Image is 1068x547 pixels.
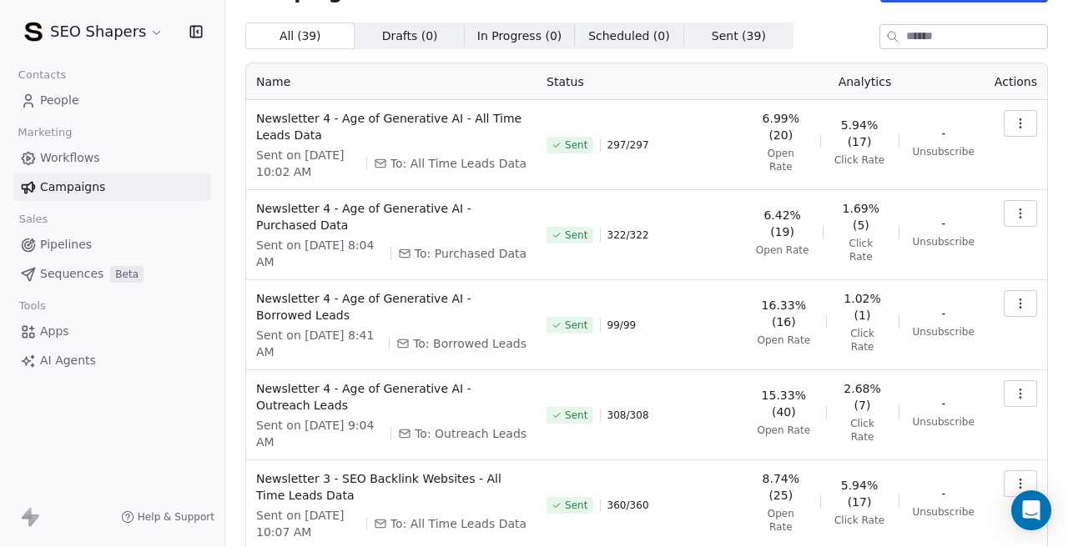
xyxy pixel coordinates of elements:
span: Click Rate [839,327,884,354]
a: AI Agents [13,347,211,374]
button: SEO Shapers [20,18,167,46]
span: Marketing [11,120,79,145]
a: Apps [13,318,211,345]
span: Workflows [40,149,100,167]
span: Sent on [DATE] 8:04 AM [256,237,384,270]
span: 1.69% (5) [837,200,885,233]
span: Pipelines [40,236,92,253]
span: Open Rate [757,334,810,347]
span: People [40,92,79,109]
span: Sent on [DATE] 10:02 AM [256,147,360,180]
span: Newsletter 4 - Age of Generative AI - Outreach Leads [256,380,526,414]
span: - [941,305,945,322]
a: SequencesBeta [13,260,211,288]
span: To: Outreach Leads [415,425,526,442]
span: Click Rate [839,417,884,444]
span: Sent on [DATE] 10:07 AM [256,507,360,540]
span: Newsletter 4 - Age of Generative AI - All Time Leads Data [256,110,526,143]
span: Unsubscribe [913,415,975,429]
span: Newsletter 4 - Age of Generative AI - Borrowed Leads [256,290,526,324]
div: Open Intercom Messenger [1011,490,1051,530]
th: Name [246,63,537,100]
span: 99 / 99 [607,319,637,332]
span: Sales [12,207,55,232]
span: Open Rate [755,507,806,534]
th: Actions [985,63,1047,100]
span: 297 / 297 [607,138,649,152]
span: - [941,395,945,412]
span: Click Rate [837,237,885,263]
a: Help & Support [121,510,214,524]
span: Sent [565,499,587,512]
span: To: All Time Leads Data [390,155,526,172]
span: 6.42% (19) [755,207,809,240]
span: 5.94% (17) [834,477,884,510]
span: Newsletter 4 - Age of Generative AI - Purchased Data [256,200,526,233]
span: 2.68% (7) [839,380,884,414]
span: AI Agents [40,352,96,369]
a: Pipelines [13,231,211,258]
span: Sent on [DATE] 8:41 AM [256,327,382,360]
span: Unsubscribe [913,325,975,339]
span: To: All Time Leads Data [390,515,526,532]
span: Unsubscribe [913,145,975,158]
span: 16.33% (16) [755,297,812,330]
span: Open Rate [756,243,809,257]
span: Scheduled ( 0 ) [588,28,670,45]
span: 1.02% (1) [839,290,884,324]
a: People [13,87,211,114]
th: Analytics [745,63,985,100]
span: Sent [565,409,587,422]
span: Campaigns [40,178,105,196]
span: Help & Support [138,510,214,524]
span: Sent [565,228,587,242]
span: Sent [565,138,587,152]
span: Sent on [DATE] 9:04 AM [256,417,384,450]
span: Apps [40,323,69,340]
img: SEO-Shapers-Favicon.png [23,22,43,42]
th: Status [537,63,745,100]
span: SEO Shapers [50,21,146,43]
span: 15.33% (40) [755,387,812,420]
span: Open Rate [757,424,810,437]
span: 322 / 322 [607,228,649,242]
span: To: Purchased Data [415,245,526,262]
span: Sequences [40,265,103,283]
span: Open Rate [755,147,806,173]
span: In Progress ( 0 ) [477,28,562,45]
span: - [941,215,945,232]
span: Unsubscribe [913,235,975,248]
span: 308 / 308 [607,409,649,422]
span: Sent [565,319,587,332]
span: Unsubscribe [913,505,975,519]
span: 8.74% (25) [755,470,806,504]
span: - [941,125,945,142]
span: 5.94% (17) [834,117,884,150]
span: Tools [12,294,53,319]
span: - [941,485,945,502]
span: Click Rate [834,514,884,527]
a: Campaigns [13,173,211,201]
span: 6.99% (20) [755,110,806,143]
span: Beta [110,266,144,283]
span: Click Rate [834,153,884,167]
a: Workflows [13,144,211,172]
span: Newsletter 3 - SEO Backlink Websites - All Time Leads Data [256,470,526,504]
span: To: Borrowed Leads [413,335,526,352]
span: Contacts [11,63,73,88]
span: 360 / 360 [607,499,649,512]
span: Sent ( 39 ) [712,28,766,45]
span: Drafts ( 0 ) [382,28,438,45]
